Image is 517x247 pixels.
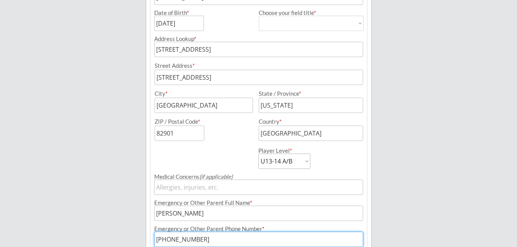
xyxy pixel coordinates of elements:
input: Street, City, Province/State [154,42,363,57]
em: (if applicable) [199,173,233,180]
div: Address Lookup [154,36,363,42]
div: Medical Concerns [154,174,363,180]
div: Emergency or Other Parent Phone Number [154,226,363,232]
div: Street Address [155,63,363,69]
div: Choose your field title [259,10,364,16]
div: Player Level [258,148,310,154]
div: State / Province [259,91,354,97]
div: City [155,91,252,97]
div: ZIP / Postal Code [155,119,252,124]
div: Date of Birth [154,10,194,16]
input: Allergies, injuries, etc. [154,180,363,195]
div: Country [259,119,354,124]
div: Emergency or Other Parent Full Name [154,200,363,206]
